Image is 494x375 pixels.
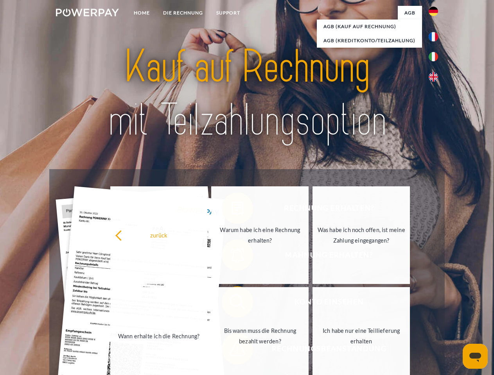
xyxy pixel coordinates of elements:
img: fr [429,32,438,41]
img: en [429,72,438,82]
a: Home [127,6,156,20]
a: Was habe ich noch offen, ist meine Zahlung eingegangen? [313,186,410,284]
a: AGB (Kauf auf Rechnung) [317,20,422,34]
img: title-powerpay_de.svg [75,37,419,150]
img: logo-powerpay-white.svg [56,9,119,16]
iframe: Schaltfläche zum Öffnen des Messaging-Fensters [463,344,488,369]
div: Bis wann muss die Rechnung bezahlt werden? [216,325,304,346]
img: de [429,7,438,16]
div: Was habe ich noch offen, ist meine Zahlung eingegangen? [317,225,405,246]
div: zurück [115,230,203,240]
div: Warum habe ich eine Rechnung erhalten? [216,225,304,246]
a: AGB (Kreditkonto/Teilzahlung) [317,34,422,48]
a: DIE RECHNUNG [156,6,210,20]
img: it [429,52,438,61]
a: SUPPORT [210,6,247,20]
div: Ich habe nur eine Teillieferung erhalten [317,325,405,346]
div: Wann erhalte ich die Rechnung? [115,330,203,341]
a: agb [398,6,422,20]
